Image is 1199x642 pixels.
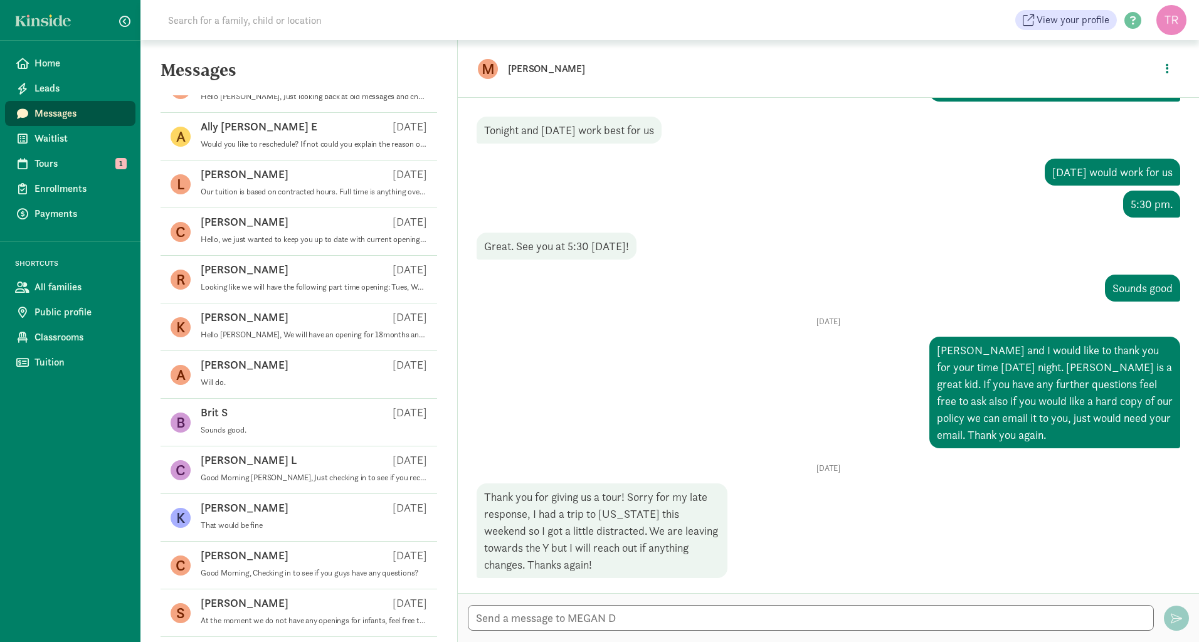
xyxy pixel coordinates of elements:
div: 5:30 pm. [1123,191,1180,218]
p: Hello [PERSON_NAME], Just looking back at old messages and checking in to see if you got your chi... [201,92,427,102]
span: Enrollments [34,181,125,196]
figure: C [171,555,191,576]
a: Leads [5,76,135,101]
a: Payments [5,201,135,226]
figure: A [171,365,191,385]
p: Would you like to reschedule? If not could you explain the reason of cancelling [201,139,427,149]
span: Public profile [34,305,125,320]
span: Payments [34,206,125,221]
span: Home [34,56,125,71]
input: Search for a family, child or location [161,8,512,33]
p: [DATE] [393,596,427,611]
p: Hello, we just wanted to keep you up to date with current openings. as of right now we have part ... [201,234,427,245]
p: [PERSON_NAME] [201,167,288,182]
figure: K [171,508,191,528]
p: [PERSON_NAME] [201,310,288,325]
a: Waitlist [5,126,135,151]
p: [DATE] [477,463,1180,473]
a: Tours 1 [5,151,135,176]
span: Leads [34,81,125,96]
p: [DATE] [393,405,427,420]
span: Tuition [34,355,125,370]
span: Classrooms [34,330,125,345]
span: Tours [34,156,125,171]
span: Messages [34,106,125,121]
p: [DATE] [393,310,427,325]
p: Hello [PERSON_NAME], We will have an opening for 18months and older starting [DATE]. [201,330,427,340]
figure: C [171,222,191,242]
a: Messages [5,101,135,126]
span: 1 [115,158,127,169]
p: Good Morning, Checking in to see if you guys have any questions? [201,568,427,578]
a: Enrollments [5,176,135,201]
a: Classrooms [5,325,135,350]
p: [PERSON_NAME] [508,60,903,78]
figure: B [171,413,191,433]
p: Looking like we will have the following part time opening: Tues, Wed and [DATE] from 7-11 am [201,282,427,292]
p: Our tuition is based on contracted hours. Full time is anything over 20 hours per week and for an... [201,187,427,197]
p: [DATE] [393,262,427,277]
p: Good Morning [PERSON_NAME], Just checking in to see if you received the invite for enrollment sta... [201,473,427,483]
div: [PERSON_NAME] and I would like to thank you for your time [DATE] night. [PERSON_NAME] is a great ... [929,337,1180,448]
p: [PERSON_NAME] L [201,453,297,468]
figure: L [171,174,191,194]
p: [PERSON_NAME] [201,357,288,372]
p: Brit S [201,405,228,420]
p: [PERSON_NAME] [201,500,288,515]
span: All families [34,280,125,295]
p: [DATE] [477,317,1180,327]
p: That would be fine [201,520,427,530]
p: [DATE] [393,500,427,515]
figure: C [171,460,191,480]
p: [PERSON_NAME] [201,262,288,277]
p: [DATE] [393,119,427,134]
p: At the moment we do not have any openings for infants, feel free to sign up on our waitlist locat... [201,616,427,626]
figure: M [478,59,498,79]
p: [PERSON_NAME] [201,548,288,563]
div: Great. See you at 5:30 [DATE]! [477,233,636,260]
span: Waitlist [34,131,125,146]
p: Will do. [201,377,427,387]
figure: S [171,603,191,623]
p: [PERSON_NAME] [201,596,288,611]
p: [DATE] [393,548,427,563]
h5: Messages [140,60,457,90]
p: [DATE] [393,453,427,468]
p: [PERSON_NAME] [201,214,288,229]
figure: A [171,127,191,147]
figure: K [171,317,191,337]
figure: R [171,270,191,290]
span: View your profile [1037,13,1109,28]
a: All families [5,275,135,300]
p: Ally [PERSON_NAME] E [201,119,317,134]
a: Public profile [5,300,135,325]
a: Home [5,51,135,76]
p: [DATE] [393,357,427,372]
div: Tonight and [DATE] work best for us [477,117,662,144]
a: Tuition [5,350,135,375]
div: [DATE] would work for us [1045,159,1180,186]
a: View your profile [1015,10,1117,30]
div: Sounds good [1105,275,1180,302]
p: Sounds good. [201,425,427,435]
p: [DATE] [393,214,427,229]
div: Thank you for giving us a tour! Sorry for my late response, I had a trip to [US_STATE] this weeke... [477,483,727,578]
p: [DATE] [393,167,427,182]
